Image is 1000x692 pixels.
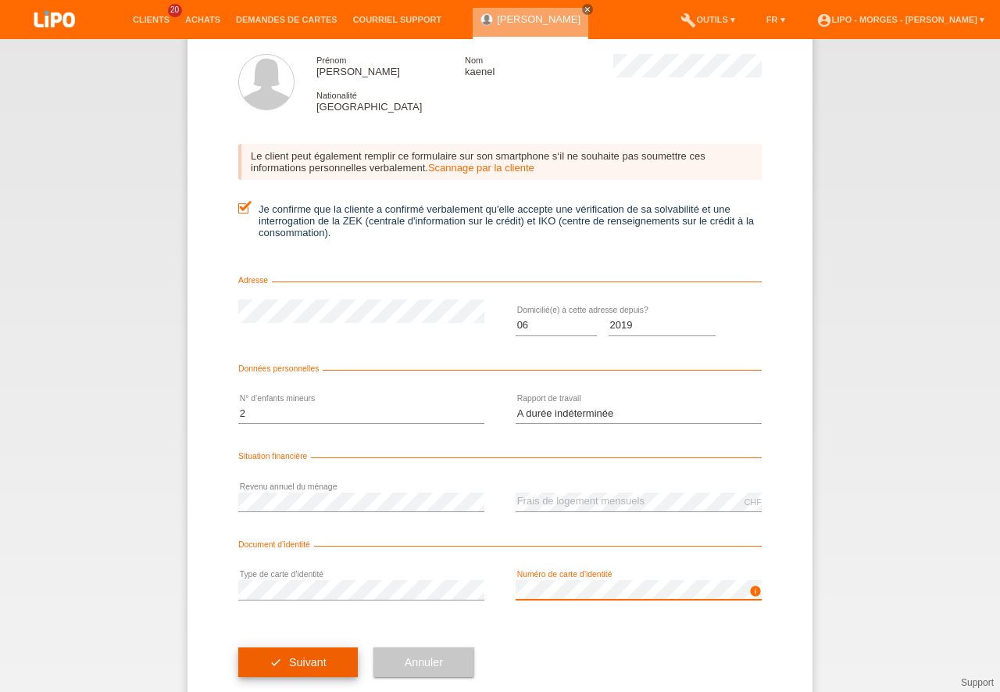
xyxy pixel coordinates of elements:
[270,656,282,669] i: check
[316,91,357,100] span: Nationalité
[680,13,696,28] i: build
[744,497,762,507] div: CHF
[816,13,832,28] i: account_circle
[584,5,591,13] i: close
[125,15,177,24] a: Clients
[759,15,793,24] a: FR ▾
[238,452,311,461] span: Situation financière
[373,647,474,677] button: Annuler
[238,364,323,373] span: Données personnelles
[749,585,762,597] i: info
[238,540,314,549] span: Document d’identité
[428,162,534,174] a: Scannage par la cliente
[497,13,580,25] a: [PERSON_NAME]
[961,677,994,688] a: Support
[228,15,345,24] a: Demandes de cartes
[238,276,272,285] span: Adresse
[345,15,449,24] a: Courriel Support
[238,144,762,180] div: Le client peut également remplir ce formulaire sur son smartphone s‘il ne souhaite pas soumettre ...
[177,15,228,24] a: Achats
[316,54,465,77] div: [PERSON_NAME]
[289,656,327,669] span: Suivant
[168,4,182,17] span: 20
[809,15,992,24] a: account_circleLIPO - Morges - [PERSON_NAME] ▾
[316,56,347,65] span: Prénom
[673,15,742,24] a: buildOutils ▾
[316,89,465,113] div: [GEOGRAPHIC_DATA]
[749,590,762,599] a: info
[16,32,94,44] a: LIPO pay
[238,647,358,677] button: check Suivant
[465,54,613,77] div: kaenel
[582,4,593,15] a: close
[238,203,762,238] label: Je confirme que la cliente a confirmé verbalement qu'elle accepte une vérification de sa solvabil...
[405,656,443,669] span: Annuler
[465,56,483,65] span: Nom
